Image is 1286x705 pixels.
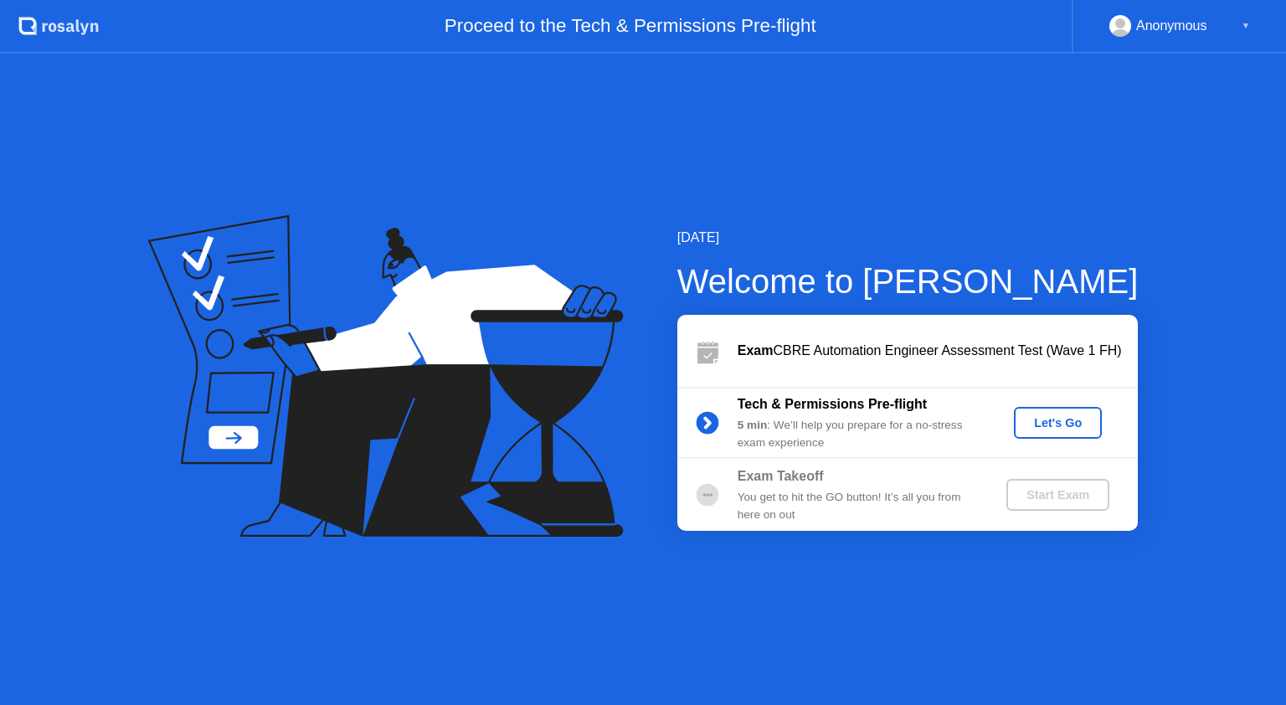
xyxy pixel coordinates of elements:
[738,469,824,483] b: Exam Takeoff
[738,419,768,431] b: 5 min
[1021,416,1095,430] div: Let's Go
[738,397,927,411] b: Tech & Permissions Pre-flight
[677,256,1139,306] div: Welcome to [PERSON_NAME]
[1242,15,1250,37] div: ▼
[677,228,1139,248] div: [DATE]
[738,489,979,523] div: You get to hit the GO button! It’s all you from here on out
[1136,15,1207,37] div: Anonymous
[738,343,774,358] b: Exam
[1013,488,1103,502] div: Start Exam
[1014,407,1102,439] button: Let's Go
[738,417,979,451] div: : We’ll help you prepare for a no-stress exam experience
[738,341,1138,361] div: CBRE Automation Engineer Assessment Test (Wave 1 FH)
[1006,479,1109,511] button: Start Exam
